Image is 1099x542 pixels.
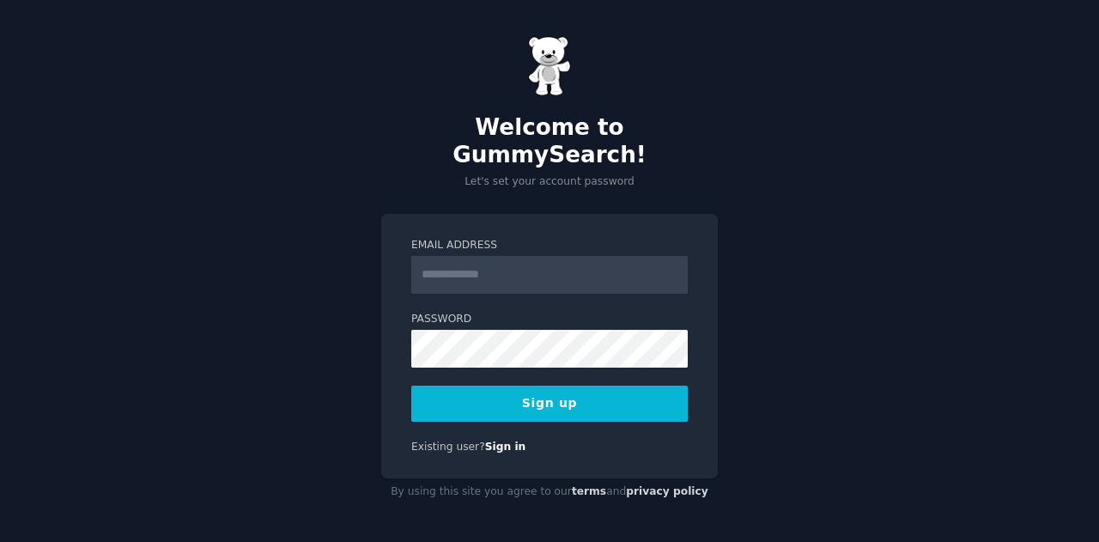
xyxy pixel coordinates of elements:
a: Sign in [485,441,526,453]
button: Sign up [411,386,688,422]
span: Existing user? [411,441,485,453]
img: Gummy Bear [528,36,571,96]
h2: Welcome to GummySearch! [381,114,718,168]
a: privacy policy [626,485,708,497]
p: Let's set your account password [381,174,718,190]
a: terms [572,485,606,497]
label: Password [411,312,688,327]
div: By using this site you agree to our and [381,478,718,506]
label: Email Address [411,238,688,253]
